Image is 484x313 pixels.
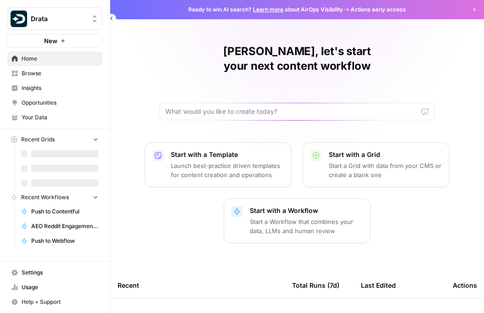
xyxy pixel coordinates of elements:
span: Recent Grids [21,135,55,144]
span: Drata [31,14,86,23]
a: Home [7,51,102,66]
a: Learn more [253,6,283,13]
p: Start a Grid with data from your CMS or create a blank one [329,161,442,179]
p: Start with a Grid [329,150,442,159]
button: Help + Support [7,295,102,309]
span: Push to Webflow [31,237,98,245]
a: Usage [7,280,102,295]
button: Start with a TemplateLaunch best-practice driven templates for content creation and operations [145,142,292,187]
span: Push to Contentful [31,207,98,216]
span: Ready to win AI search? about AirOps Visibility [188,6,343,14]
span: Recent Workflows [21,193,69,201]
span: Help + Support [22,298,98,306]
span: Opportunities [22,99,98,107]
span: Insights [22,84,98,92]
p: Start with a Template [171,150,284,159]
span: Your Data [22,113,98,122]
a: Opportunities [7,95,102,110]
span: Usage [22,283,98,291]
a: Settings [7,265,102,280]
button: Start with a WorkflowStart a Workflow that combines your data, LLMs and human review [224,198,371,243]
button: Start with a GridStart a Grid with data from your CMS or create a blank one [303,142,450,187]
span: Home [22,55,98,63]
a: AEO Reddit Engagement - Fork [17,219,102,234]
p: Start with a Workflow [250,206,363,215]
span: Actions early access [350,6,406,14]
span: AEO Reddit Engagement - Fork [31,222,98,230]
button: Workspace: Drata [7,7,102,30]
span: Browse [22,69,98,78]
div: Actions [453,273,477,298]
button: Recent Grids [7,133,102,146]
a: Push to Webflow [17,234,102,248]
button: New [7,34,102,48]
a: Browse [7,66,102,81]
img: Drata Logo [11,11,27,27]
a: Your Data [7,110,102,125]
a: Insights [7,81,102,95]
div: Total Runs (7d) [292,273,339,298]
div: Last Edited [361,273,396,298]
div: Recent [118,273,277,298]
p: Launch best-practice driven templates for content creation and operations [171,161,284,179]
span: New [44,36,57,45]
input: What would you like to create today? [165,107,418,116]
button: Recent Workflows [7,190,102,204]
span: Settings [22,268,98,277]
p: Start a Workflow that combines your data, LLMs and human review [250,217,363,235]
a: Push to Contentful [17,204,102,219]
h1: [PERSON_NAME], let's start your next content workflow [159,44,435,73]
